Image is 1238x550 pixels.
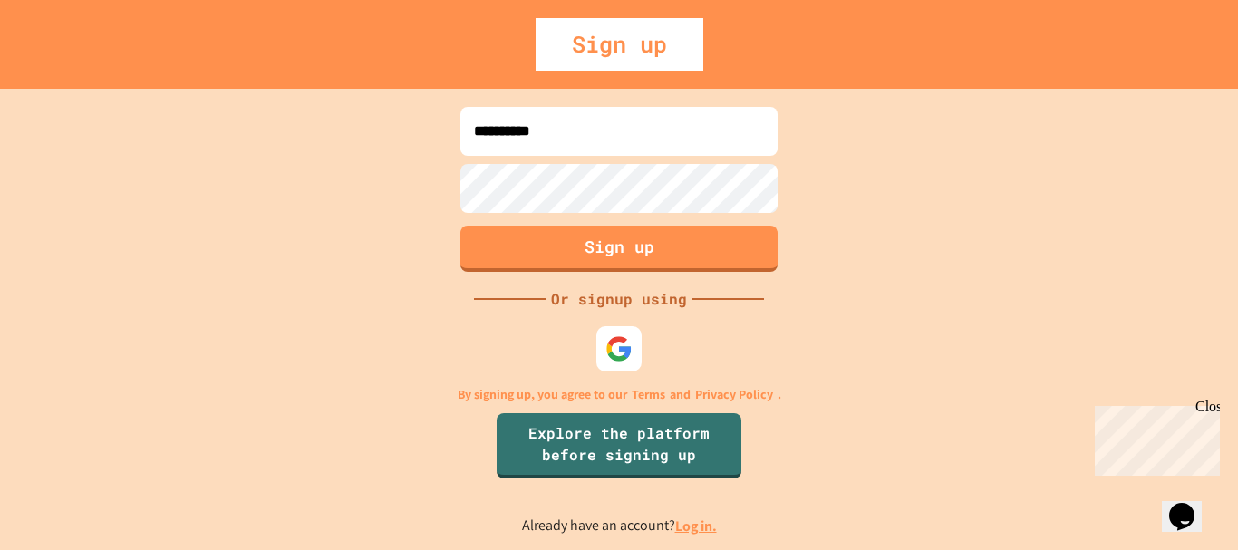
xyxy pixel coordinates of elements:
[458,385,781,404] p: By signing up, you agree to our and .
[460,226,778,272] button: Sign up
[536,18,703,71] div: Sign up
[675,516,717,536] a: Log in.
[632,385,665,404] a: Terms
[546,288,692,310] div: Or signup using
[1162,478,1220,532] iframe: chat widget
[695,385,773,404] a: Privacy Policy
[522,515,717,537] p: Already have an account?
[605,335,633,362] img: google-icon.svg
[1088,399,1220,476] iframe: chat widget
[7,7,125,115] div: Chat with us now!Close
[497,413,741,478] a: Explore the platform before signing up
